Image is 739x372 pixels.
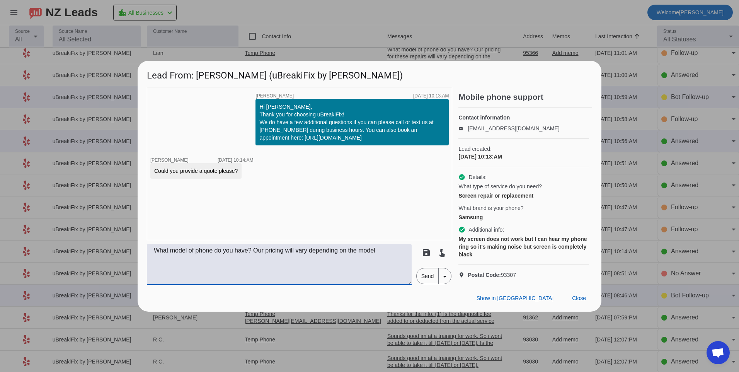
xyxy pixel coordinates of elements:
span: What type of service do you need? [458,183,542,190]
div: Open chat [707,341,730,364]
span: [PERSON_NAME] [255,94,294,98]
button: Close [566,292,592,305]
h1: Lead From: [PERSON_NAME] (uBreakiFix by [PERSON_NAME]) [138,61,601,87]
span: Lead created: [458,145,589,153]
mat-icon: check_circle [458,226,465,233]
mat-icon: save [422,248,431,257]
strong: Postal Code: [468,272,501,278]
mat-icon: email [458,126,468,130]
button: Show in [GEOGRAPHIC_DATA] [470,292,560,305]
span: [PERSON_NAME] [150,157,189,163]
mat-icon: touch_app [437,248,446,257]
div: Screen repair or replacement [458,192,589,200]
h2: Mobile phone support [458,93,592,101]
div: [DATE] 10:13:AM [458,153,589,160]
span: What brand is your phone? [458,204,523,212]
div: [DATE] 10:14:AM [218,158,253,162]
span: Details: [468,173,487,181]
mat-icon: check_circle [458,174,465,181]
span: Close [572,295,586,301]
span: Additional info: [468,226,504,234]
div: Samsung [458,213,589,221]
span: 93307 [468,271,516,279]
span: Show in [GEOGRAPHIC_DATA] [477,295,553,301]
mat-icon: location_on [458,272,468,278]
h4: Contact information [458,114,589,121]
div: Could you provide a quote please? [154,167,238,175]
div: Hi [PERSON_NAME], Thank you for choosing uBreakiFix! We do have a few additional questions if you... [259,103,445,142]
div: [DATE] 10:13:AM [413,94,449,98]
a: [EMAIL_ADDRESS][DOMAIN_NAME] [468,125,559,131]
span: Send [417,268,439,284]
mat-icon: arrow_drop_down [440,272,450,281]
div: My screen does not work but I can hear my phone ring so it's making noise but screen is completel... [458,235,589,258]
